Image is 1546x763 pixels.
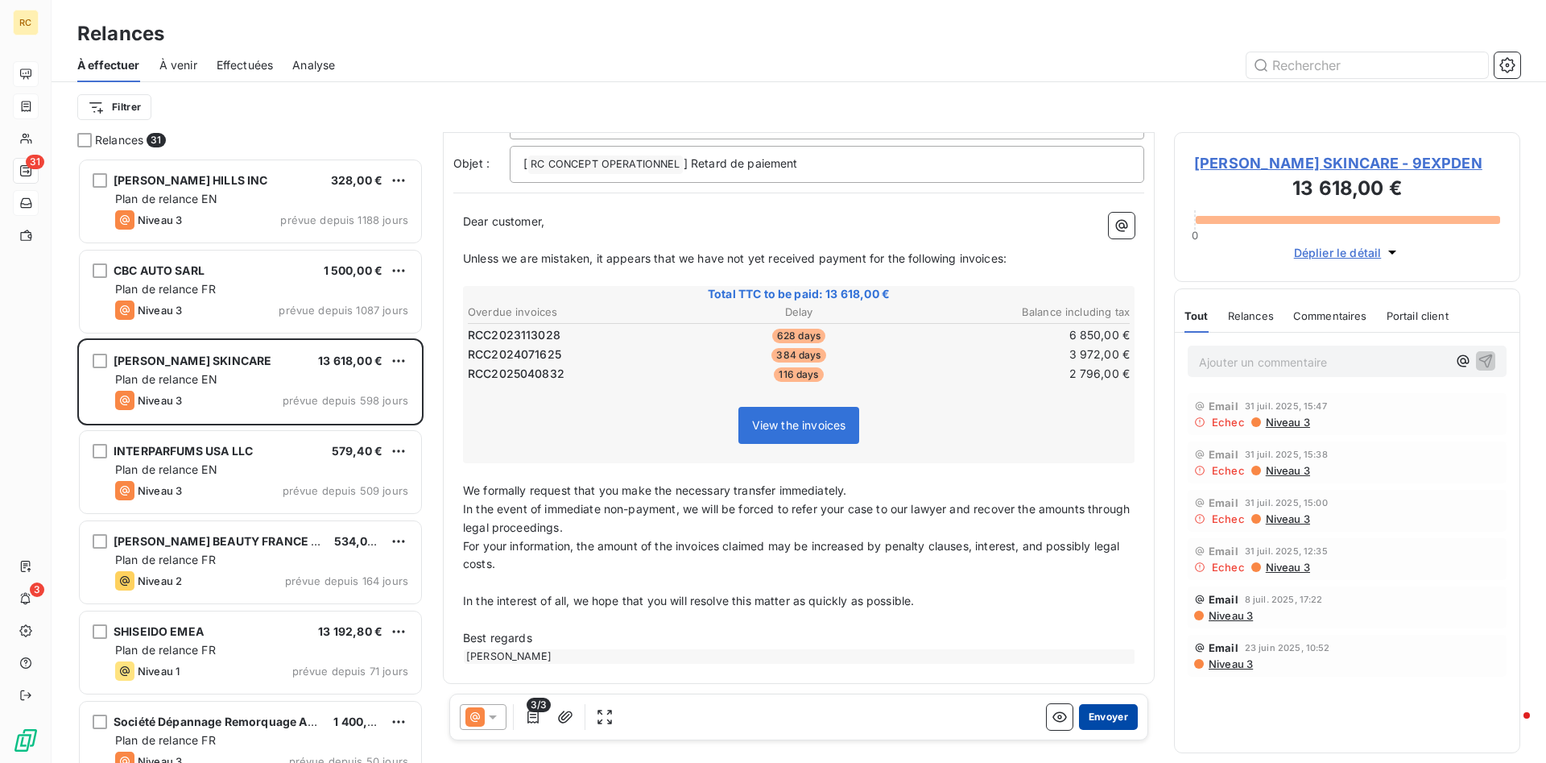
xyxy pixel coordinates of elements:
[77,19,164,48] h3: Relances
[528,156,682,174] span: RC CONCEPT OPERATIONNEL
[772,329,825,343] span: 628 days
[13,728,39,753] img: Logo LeanPay
[1209,545,1238,558] span: Email
[752,418,846,432] span: View the invoices
[1294,244,1382,261] span: Déplier le détail
[283,484,408,497] span: prévue depuis 509 jours
[463,214,544,228] span: Dear customer,
[1289,243,1406,262] button: Déplier le détail
[115,643,216,657] span: Plan de relance FR
[463,251,1007,265] span: Unless we are mistaken, it appears that we have not yet received payment for the following invoices:
[468,366,564,382] span: RCC2025040832
[463,631,532,645] span: Best regards
[1264,464,1310,477] span: Niveau 3
[1246,52,1488,78] input: Rechercher
[77,94,151,120] button: Filtrer
[1212,512,1245,525] span: Echec
[463,594,914,607] span: In the interest of all, we hope that you will resolve this matter as quickly as possible.
[114,263,205,277] span: CBC AUTO SARL
[77,158,424,763] div: grid
[30,583,44,597] span: 3
[1228,309,1274,322] span: Relances
[280,214,408,226] span: prévue depuis 1188 jours
[138,214,182,226] span: Niveau 3
[523,156,527,170] span: [
[1207,657,1253,670] span: Niveau 3
[333,715,393,728] span: 1 400,00 €
[1212,416,1245,429] span: Echec
[463,539,1122,571] span: For your information, the amount of the invoices claimed may be increased by penalty clauses, int...
[1491,708,1530,747] iframe: Intercom live chat
[114,624,204,638] span: SHISEIDO EMEA
[1245,450,1328,459] span: 31 juil. 2025, 15:38
[465,286,1132,302] span: Total TTC to be paid: 13 618,00 €
[115,733,216,747] span: Plan de relance FR
[911,304,1131,321] th: Balance including tax
[332,444,382,458] span: 579,40 €
[334,534,386,548] span: 534,00 €
[138,304,182,317] span: Niveau 3
[138,484,182,497] span: Niveau 3
[1264,561,1310,574] span: Niveau 3
[13,158,38,184] a: 31
[1245,595,1323,604] span: 8 juil. 2025, 17:22
[114,173,267,187] span: [PERSON_NAME] HILLS INC
[1079,704,1138,730] button: Envoyer
[1184,309,1209,322] span: Tout
[292,57,335,73] span: Analyse
[1194,152,1500,174] span: [PERSON_NAME] SKINCARE - 9EXPDEN
[1245,546,1328,556] span: 31 juil. 2025, 12:35
[318,354,382,367] span: 13 618,00 €
[138,574,182,587] span: Niveau 2
[1194,174,1500,206] h3: 13 618,00 €
[138,394,182,407] span: Niveau 3
[1212,464,1245,477] span: Echec
[1264,416,1310,429] span: Niveau 3
[1209,641,1238,654] span: Email
[911,365,1131,383] td: 2 796,00 €
[1387,309,1449,322] span: Portail client
[95,132,143,148] span: Relances
[468,327,560,343] span: RCC2023113028
[684,156,798,170] span: ] Retard de paiement
[217,57,274,73] span: Effectuées
[115,192,217,205] span: Plan de relance EN
[279,304,408,317] span: prévue depuis 1087 jours
[1209,448,1238,461] span: Email
[115,553,216,566] span: Plan de relance FR
[318,624,382,638] span: 13 192,80 €
[911,326,1131,344] td: 6 850,00 €
[463,483,846,497] span: We formally request that you make the necessary transfer immediately.
[688,304,908,321] th: Delay
[911,346,1131,363] td: 3 972,00 €
[13,10,39,35] div: RC
[1209,400,1238,413] span: Email
[1245,401,1327,411] span: 31 juil. 2025, 15:47
[114,715,365,728] span: Société Dépannage Remorquage Automobile
[1293,309,1367,322] span: Commentaires
[771,348,825,363] span: 384 days
[159,57,197,73] span: À venir
[292,665,408,678] span: prévue depuis 71 jours
[468,346,561,363] span: RCC2024071625
[26,155,44,169] span: 31
[527,698,551,712] span: 3/3
[77,57,140,73] span: À effectuer
[331,173,382,187] span: 328,00 €
[114,444,253,458] span: INTERPARFUMS USA LLC
[1192,229,1198,242] span: 0
[138,665,180,678] span: Niveau 1
[1264,512,1310,525] span: Niveau 3
[283,394,408,407] span: prévue depuis 598 jours
[467,304,687,321] th: Overdue invoices
[453,156,490,170] span: Objet :
[1209,496,1238,509] span: Email
[1207,609,1253,622] span: Niveau 3
[115,282,216,296] span: Plan de relance FR
[1245,643,1330,653] span: 23 juin 2025, 10:52
[324,263,383,277] span: 1 500,00 €
[1209,593,1238,606] span: Email
[115,462,217,476] span: Plan de relance EN
[285,574,408,587] span: prévue depuis 164 jours
[774,367,823,382] span: 116 days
